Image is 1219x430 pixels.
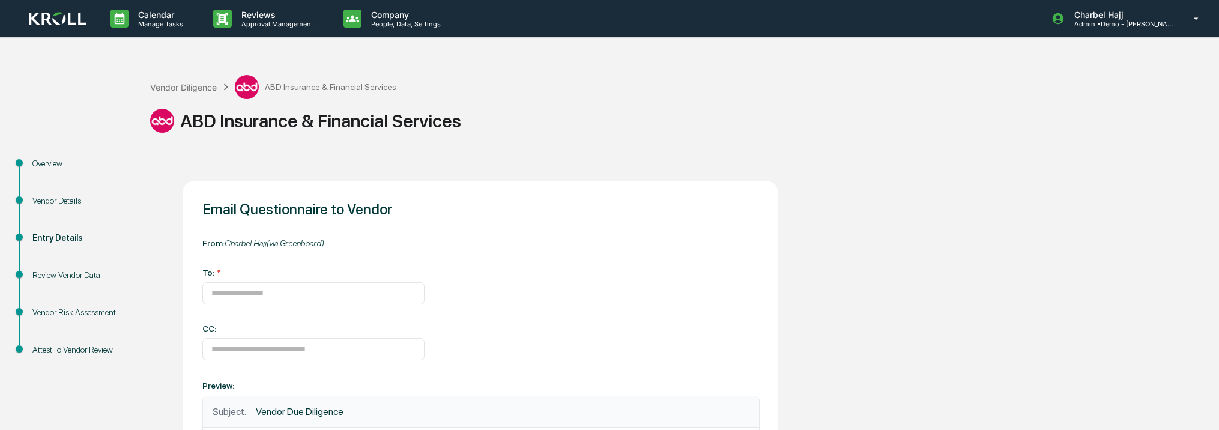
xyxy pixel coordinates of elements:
p: Admin • Demo - [PERSON_NAME] [1065,20,1176,28]
span: Vendor Due Diligence [256,406,343,417]
h1: Email Questionnaire to Vendor [202,201,758,218]
div: Overview [32,157,131,170]
div: Attest To Vendor Review [32,344,131,356]
p: Approval Management [232,20,319,28]
p: People, Data, Settings [361,20,447,28]
div: Vendor Details [32,195,131,207]
div: Review Vendor Data [32,269,131,282]
div: Vendor Risk Assessment [32,306,131,319]
div: ABD Insurance & Financial Services [235,75,396,99]
div: Vendor Diligence [150,82,217,92]
div: ABD Insurance & Financial Services [150,109,1213,133]
p: Reviews [232,10,319,20]
div: Entry Details [32,232,131,244]
p: Company [361,10,447,20]
img: Vendor Logo [150,109,174,133]
img: Vendor Logo [235,75,259,99]
p: Manage Tasks [129,20,189,28]
span: Charbel Hajj (via Greenboard) [225,238,324,248]
div: To: [202,268,425,277]
label: Preview: [202,381,234,390]
img: logo [29,12,86,26]
label: From: [202,238,324,248]
span: Subject: [213,406,251,417]
p: Charbel Hajj [1065,10,1176,20]
p: Calendar [129,10,189,20]
div: CC: [202,324,425,333]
